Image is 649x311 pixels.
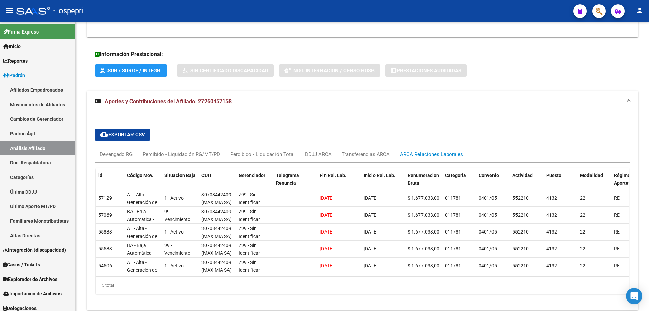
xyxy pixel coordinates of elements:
span: BA - Baja Automática - Anulación [127,209,154,230]
span: Integración (discapacidad) [3,246,66,254]
span: Sin Certificado Discapacidad [190,68,268,74]
span: SUR / SURGE / INTEGR. [107,68,162,74]
span: [DATE] [320,195,334,201]
span: 552210 [512,229,529,235]
span: 55883 [98,229,112,235]
span: [DATE] [320,263,334,268]
span: (MAXIMIA SA) [201,217,232,222]
span: 57129 [98,195,112,201]
span: 55583 [98,246,112,251]
span: Reportes [3,57,28,65]
span: Not. Internacion / Censo Hosp. [293,68,375,74]
datatable-header-cell: Telegrama Renuncia [273,168,317,198]
span: $ 1.677.033,00 [408,212,439,218]
span: Convenio [479,173,499,178]
span: 99 - Vencimiento de contrato a plazo fijo o determ., a tiempo compl. o parcial [164,243,194,294]
span: Explorador de Archivos [3,275,57,283]
div: Percibido - Liquidación RG/MT/PD [143,151,220,158]
span: 552210 [512,212,529,218]
span: 1 - Activo [164,229,184,235]
span: 0401/05 [479,229,497,235]
datatable-header-cell: Gerenciador [236,168,273,198]
span: 22 [580,195,585,201]
span: [DATE] [364,246,378,251]
span: Z99 - Sin Identificar [239,209,260,222]
div: Devengado RG [100,151,133,158]
div: Open Intercom Messenger [626,288,642,304]
button: Exportar CSV [95,129,150,141]
span: Casos / Tickets [3,261,40,268]
span: [DATE] [320,229,334,235]
span: Situacion Baja [164,173,196,178]
span: $ 1.677.033,00 [408,229,439,235]
span: [DATE] [320,212,334,218]
span: [DATE] [364,195,378,201]
span: Inicio [3,43,21,50]
span: 011781 [445,212,461,218]
span: [DATE] [320,246,334,251]
datatable-header-cell: Código Mov. [124,168,162,198]
div: 30708442409 [201,242,231,249]
button: Prestaciones Auditadas [385,64,467,77]
button: Not. Internacion / Censo Hosp. [279,64,380,77]
span: Gerenciador [239,173,265,178]
span: (MAXIMIA SA) [201,250,232,256]
span: AT - Alta - Generación de clave [127,226,157,247]
span: 22 [580,212,585,218]
span: Inicio Rel. Lab. [364,173,395,178]
span: Renumeracion Bruta [408,173,439,186]
span: 4132 [546,246,557,251]
span: 54506 [98,263,112,268]
span: Z99 - Sin Identificar [239,243,260,256]
span: $ 1.677.033,00 [408,246,439,251]
div: 30708442409 [201,208,231,216]
span: 22 [580,263,585,268]
span: Actividad [512,173,533,178]
span: 57069 [98,212,112,218]
span: Importación de Archivos [3,290,62,297]
datatable-header-cell: Situacion Baja [162,168,199,198]
mat-icon: person [635,6,644,15]
span: RE [614,246,620,251]
span: 011781 [445,195,461,201]
span: Z99 - Sin Identificar [239,226,260,239]
span: [DATE] [364,212,378,218]
span: Fin Rel. Lab. [320,173,346,178]
div: Transferencias ARCA [342,151,390,158]
span: AT - Alta - Generación de clave [127,192,157,213]
span: Exportar CSV [100,132,145,138]
span: Modalidad [580,173,603,178]
span: 1 - Activo [164,263,184,268]
div: Percibido - Liquidación Total [230,151,295,158]
span: AT - Alta - Generación de clave [127,260,157,281]
span: (MAXIMIA SA) [201,200,232,205]
span: RE [614,212,620,218]
span: 1 - Activo [164,195,184,201]
datatable-header-cell: Fin Rel. Lab. [317,168,361,198]
datatable-header-cell: CUIT [199,168,236,198]
span: Puesto [546,173,561,178]
span: 011781 [445,229,461,235]
span: 4132 [546,195,557,201]
div: 30708442409 [201,191,231,199]
datatable-header-cell: Convenio [476,168,510,198]
mat-icon: cloud_download [100,130,108,138]
span: 552210 [512,246,529,251]
button: SUR / SURGE / INTEGR. [95,64,167,77]
datatable-header-cell: Régimen Aportes [611,168,645,198]
div: 5 total [96,277,629,294]
span: Z99 - Sin Identificar [239,260,260,273]
datatable-header-cell: Actividad [510,168,544,198]
span: Régimen Aportes [614,173,633,186]
div: Aportes y Contribuciones del Afiliado: 27260457158 [87,112,638,310]
button: Sin Certificado Discapacidad [177,64,274,77]
span: 0401/05 [479,212,497,218]
span: Aportes y Contribuciones del Afiliado: 27260457158 [105,98,232,105]
div: 30708442409 [201,225,231,232]
span: CUIT [201,173,212,178]
span: 4132 [546,212,557,218]
span: RE [614,195,620,201]
span: Código Mov. [127,173,153,178]
mat-icon: menu [5,6,14,15]
span: 0401/05 [479,263,497,268]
